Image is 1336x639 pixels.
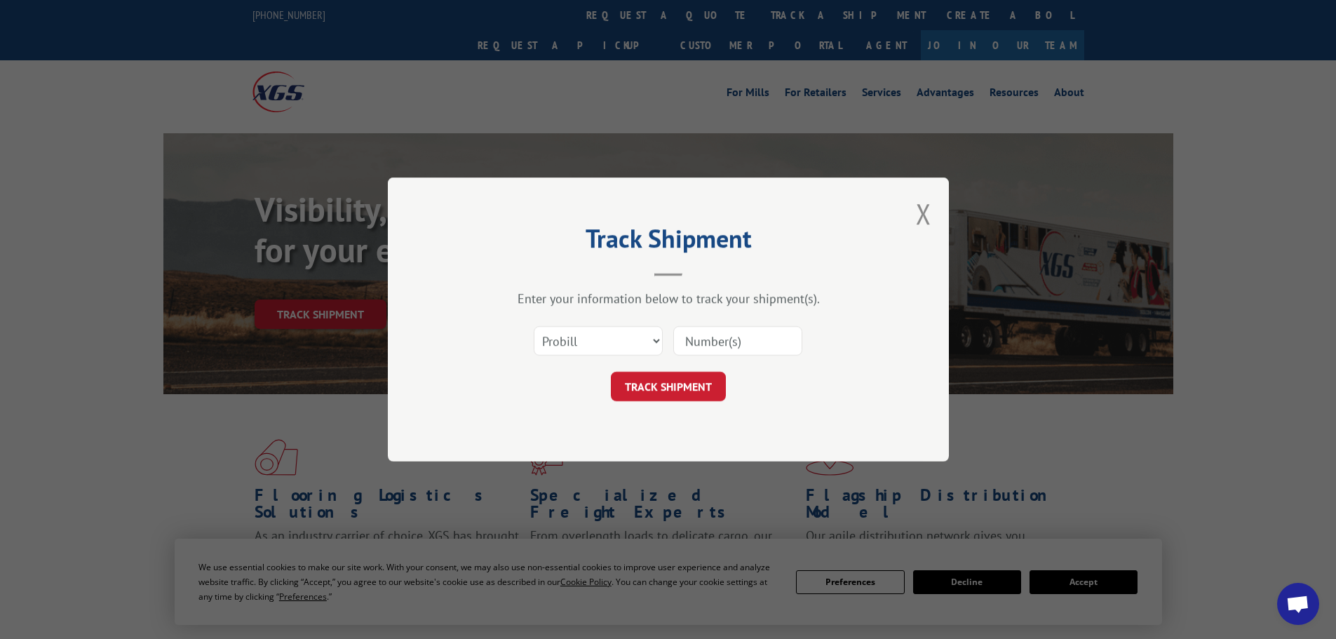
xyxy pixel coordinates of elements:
input: Number(s) [673,326,802,356]
button: Close modal [916,195,931,232]
div: Open chat [1277,583,1319,625]
h2: Track Shipment [458,229,879,255]
div: Enter your information below to track your shipment(s). [458,290,879,307]
button: TRACK SHIPMENT [611,372,726,401]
